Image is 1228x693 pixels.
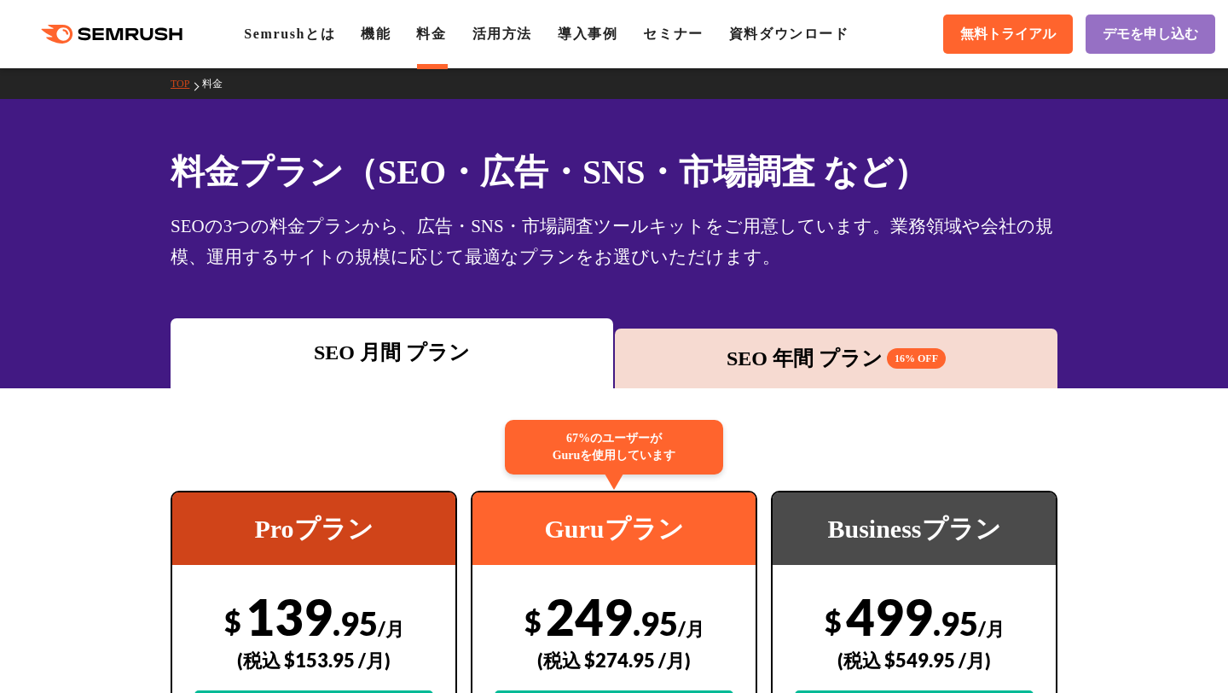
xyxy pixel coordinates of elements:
[244,26,335,41] a: Semrushとは
[558,26,617,41] a: 導入事例
[960,26,1056,44] span: 無料トライアル
[202,78,235,90] a: 料金
[933,603,978,643] span: .95
[472,26,532,41] a: 活用方法
[1086,15,1215,54] a: デモを申し込む
[172,492,455,565] div: Proプラン
[224,603,241,638] span: $
[825,603,842,638] span: $
[179,337,605,368] div: SEO 月間 プラン
[171,78,202,90] a: TOP
[171,211,1057,272] div: SEOの3つの料金プランから、広告・SNS・市場調査ツールキットをご用意しています。業務領域や会社の規模、運用するサイトの規模に応じて最適なプランをお選びいただけます。
[678,617,704,640] span: /月
[333,603,378,643] span: .95
[943,15,1073,54] a: 無料トライアル
[773,492,1056,565] div: Businessプラン
[1103,26,1198,44] span: デモを申し込む
[505,420,723,475] div: 67%のユーザーが Guruを使用しています
[361,26,391,41] a: 機能
[416,26,446,41] a: 料金
[729,26,849,41] a: 資料ダウンロード
[472,492,756,565] div: Guruプラン
[978,617,1005,640] span: /月
[643,26,703,41] a: セミナー
[887,348,946,369] span: 16% OFF
[524,603,542,638] span: $
[171,147,1057,197] h1: 料金プラン（SEO・広告・SNS・市場調査 など）
[495,630,733,690] div: (税込 $274.95 /月)
[633,603,678,643] span: .95
[194,630,433,690] div: (税込 $153.95 /月)
[378,617,404,640] span: /月
[623,343,1049,374] div: SEO 年間 プラン
[795,630,1034,690] div: (税込 $549.95 /月)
